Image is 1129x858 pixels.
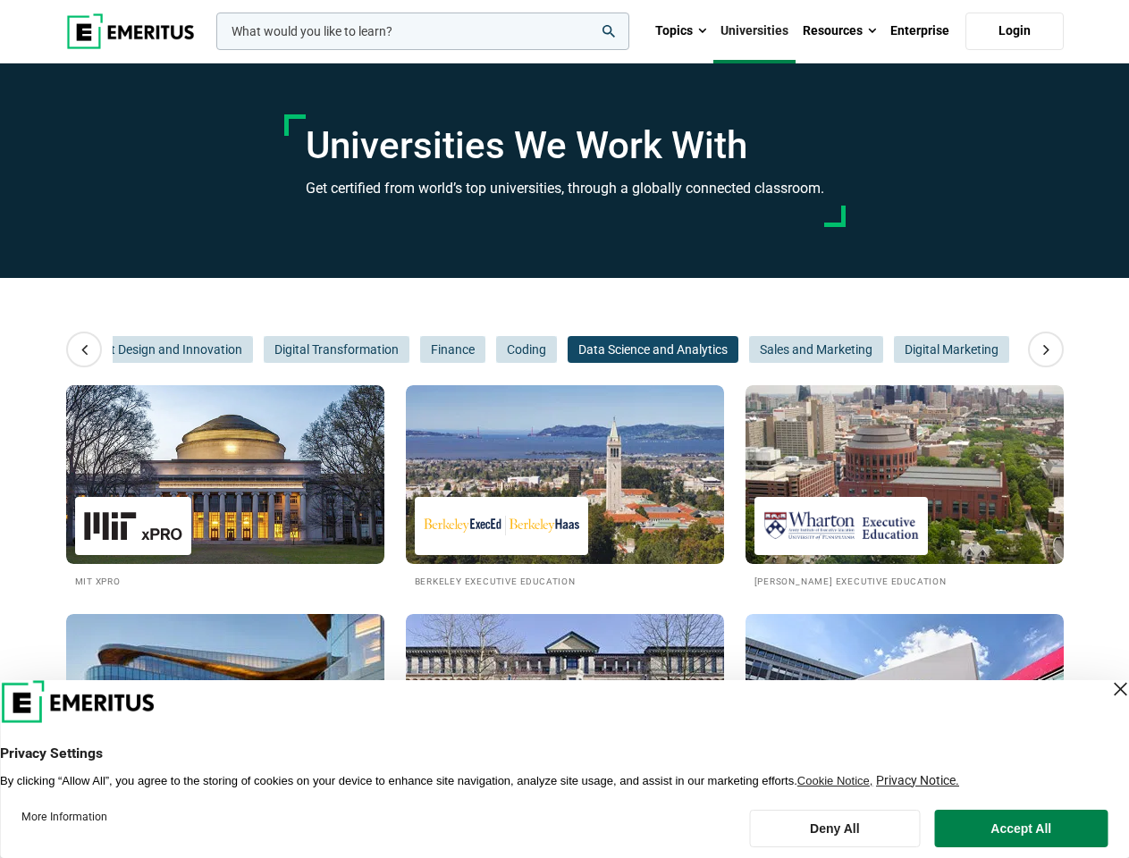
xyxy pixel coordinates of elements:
[306,123,824,168] h1: Universities We Work With
[749,336,883,363] button: Sales and Marketing
[746,614,1064,817] a: Universities We Work With Imperial Executive Education Imperial Executive Education
[216,13,629,50] input: woocommerce-product-search-field-0
[66,614,384,817] a: Universities We Work With Kellogg Executive Education [PERSON_NAME] Executive Education
[264,336,409,363] button: Digital Transformation
[84,506,182,546] img: MIT xPRO
[406,385,724,588] a: Universities We Work With Berkeley Executive Education Berkeley Executive Education
[406,614,724,793] img: Universities We Work With
[406,614,724,817] a: Universities We Work With Cambridge Judge Business School Executive Education Cambridge Judge Bus...
[763,506,919,546] img: Wharton Executive Education
[496,336,557,363] button: Coding
[75,573,375,588] h2: MIT xPRO
[415,573,715,588] h2: Berkeley Executive Education
[306,177,824,200] h3: Get certified from world’s top universities, through a globally connected classroom.
[746,385,1064,564] img: Universities We Work With
[66,385,384,588] a: Universities We Work With MIT xPRO MIT xPRO
[406,385,724,564] img: Universities We Work With
[66,385,384,564] img: Universities We Work With
[746,614,1064,793] img: Universities We Work With
[66,614,384,793] img: Universities We Work With
[420,336,485,363] button: Finance
[754,573,1055,588] h2: [PERSON_NAME] Executive Education
[965,13,1064,50] a: Login
[746,385,1064,588] a: Universities We Work With Wharton Executive Education [PERSON_NAME] Executive Education
[424,506,579,546] img: Berkeley Executive Education
[894,336,1009,363] button: Digital Marketing
[60,336,253,363] button: Product Design and Innovation
[568,336,738,363] button: Data Science and Analytics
